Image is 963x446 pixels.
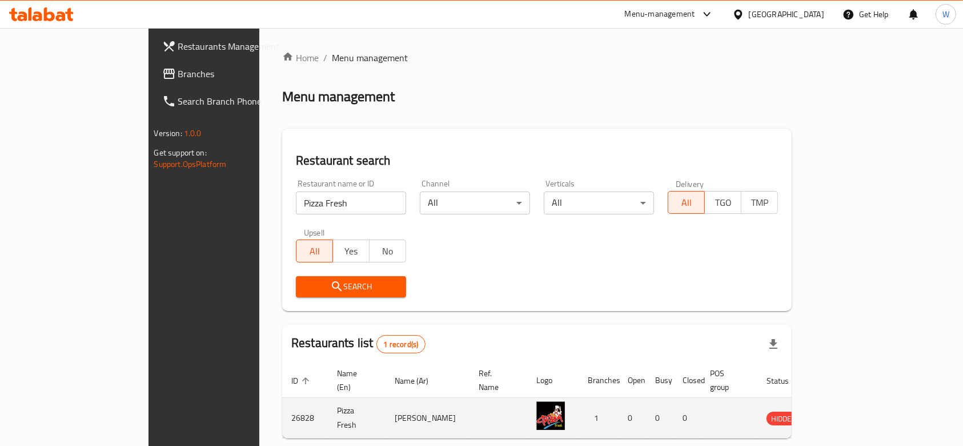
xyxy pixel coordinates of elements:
[536,401,565,430] img: Pizza Fresh
[741,191,778,214] button: TMP
[332,240,370,262] button: Yes
[301,243,328,260] span: All
[646,363,673,398] th: Busy
[323,51,327,65] li: /
[395,374,443,388] span: Name (Ar)
[154,157,227,172] a: Support.OpsPlatform
[619,363,646,398] th: Open
[749,8,824,21] div: [GEOGRAPHIC_DATA]
[305,280,397,294] span: Search
[673,398,701,439] td: 0
[673,194,700,211] span: All
[619,398,646,439] td: 0
[296,192,406,214] input: Search for restaurant name or ID..
[154,126,182,141] span: Version:
[291,374,313,388] span: ID
[544,192,654,214] div: All
[746,194,773,211] span: TMP
[704,191,741,214] button: TGO
[767,374,804,388] span: Status
[479,367,513,394] span: Ref. Name
[153,33,310,60] a: Restaurants Management
[282,51,792,65] nav: breadcrumb
[291,334,426,353] h2: Restaurants list
[420,192,530,214] div: All
[767,412,801,425] div: HIDDEN
[178,39,300,53] span: Restaurants Management
[282,87,395,106] h2: Menu management
[646,398,673,439] td: 0
[709,194,737,211] span: TGO
[296,240,333,262] button: All
[760,330,787,358] div: Export file
[668,191,705,214] button: All
[153,87,310,115] a: Search Branch Phone
[579,363,619,398] th: Branches
[376,335,426,353] div: Total records count
[296,276,406,297] button: Search
[710,367,744,394] span: POS group
[184,126,202,141] span: 1.0.0
[377,339,426,350] span: 1 record(s)
[374,243,402,260] span: No
[527,363,579,398] th: Logo
[676,180,704,188] label: Delivery
[304,228,325,236] label: Upsell
[369,240,406,262] button: No
[579,398,619,439] td: 1
[625,7,695,21] div: Menu-management
[767,412,801,425] span: HIDDEN
[282,363,857,439] table: enhanced table
[178,67,300,81] span: Branches
[386,398,470,439] td: [PERSON_NAME]
[338,243,365,260] span: Yes
[942,8,949,21] span: W
[337,367,372,394] span: Name (En)
[296,152,778,169] h2: Restaurant search
[178,94,300,108] span: Search Branch Phone
[328,398,386,439] td: Pizza Fresh
[154,145,207,160] span: Get support on:
[673,363,701,398] th: Closed
[153,60,310,87] a: Branches
[332,51,408,65] span: Menu management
